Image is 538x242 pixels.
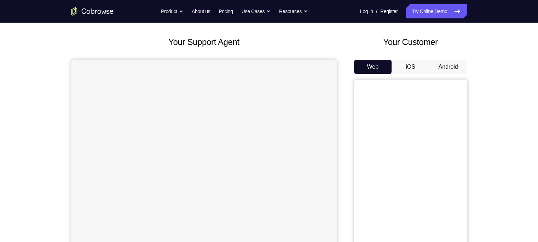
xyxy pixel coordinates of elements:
[429,60,467,74] button: Android
[219,4,233,18] a: Pricing
[71,7,114,16] a: Go to the home page
[392,60,429,74] button: iOS
[71,36,337,48] h2: Your Support Agent
[354,36,467,48] h2: Your Customer
[242,4,271,18] button: Use Cases
[279,4,308,18] button: Resources
[406,4,467,18] a: Try Online Demo
[380,4,398,18] a: Register
[161,4,183,18] button: Product
[354,60,392,74] button: Web
[376,7,377,16] span: /
[192,4,210,18] a: About us
[360,4,373,18] a: Log In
